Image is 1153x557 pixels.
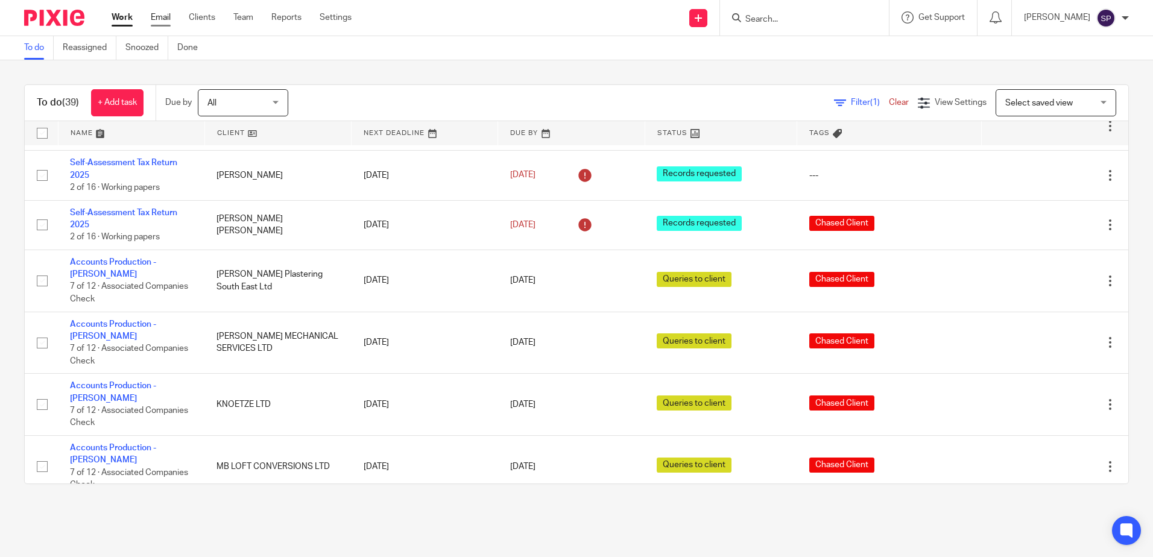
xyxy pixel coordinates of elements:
[37,96,79,109] h1: To do
[62,98,79,107] span: (39)
[177,36,207,60] a: Done
[352,436,498,498] td: [DATE]
[352,151,498,200] td: [DATE]
[112,11,133,24] a: Work
[809,458,874,473] span: Chased Client
[352,250,498,312] td: [DATE]
[204,436,351,498] td: MB LOFT CONVERSIONS LTD
[24,36,54,60] a: To do
[24,10,84,26] img: Pixie
[204,200,351,250] td: [PERSON_NAME] [PERSON_NAME]
[935,98,987,107] span: View Settings
[918,13,965,22] span: Get Support
[657,333,731,348] span: Queries to client
[233,11,253,24] a: Team
[271,11,302,24] a: Reports
[63,36,116,60] a: Reassigned
[125,36,168,60] a: Snoozed
[352,374,498,436] td: [DATE]
[352,200,498,250] td: [DATE]
[889,98,909,107] a: Clear
[91,89,144,116] a: + Add task
[809,216,874,231] span: Chased Client
[204,250,351,312] td: [PERSON_NAME] Plastering South East Ltd
[510,400,535,409] span: [DATE]
[870,98,880,107] span: (1)
[70,159,177,179] a: Self-Assessment Tax Return 2025
[165,96,192,109] p: Due by
[809,169,970,181] div: ---
[510,462,535,471] span: [DATE]
[1024,11,1090,24] p: [PERSON_NAME]
[657,272,731,287] span: Queries to client
[70,183,160,192] span: 2 of 16 · Working papers
[204,374,351,436] td: KNOETZE LTD
[204,151,351,200] td: [PERSON_NAME]
[1005,99,1073,107] span: Select saved view
[510,221,535,229] span: [DATE]
[70,320,156,341] a: Accounts Production - [PERSON_NAME]
[70,406,188,427] span: 7 of 12 · Associated Companies Check
[657,395,731,411] span: Queries to client
[70,468,188,489] span: 7 of 12 · Associated Companies Check
[70,283,188,304] span: 7 of 12 · Associated Companies Check
[809,130,830,136] span: Tags
[510,171,535,180] span: [DATE]
[657,216,742,231] span: Records requested
[809,272,874,287] span: Chased Client
[320,11,352,24] a: Settings
[70,444,156,464] a: Accounts Production - [PERSON_NAME]
[657,166,742,181] span: Records requested
[70,344,188,365] span: 7 of 12 · Associated Companies Check
[70,382,156,402] a: Accounts Production - [PERSON_NAME]
[352,312,498,374] td: [DATE]
[510,277,535,285] span: [DATE]
[207,99,216,107] span: All
[809,333,874,348] span: Chased Client
[851,98,889,107] span: Filter
[744,14,853,25] input: Search
[657,458,731,473] span: Queries to client
[809,395,874,411] span: Chased Client
[70,233,160,241] span: 2 of 16 · Working papers
[151,11,171,24] a: Email
[1096,8,1116,28] img: svg%3E
[204,312,351,374] td: [PERSON_NAME] MECHANICAL SERVICES LTD
[510,338,535,347] span: [DATE]
[70,258,156,278] a: Accounts Production - [PERSON_NAME]
[189,11,215,24] a: Clients
[70,209,177,229] a: Self-Assessment Tax Return 2025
